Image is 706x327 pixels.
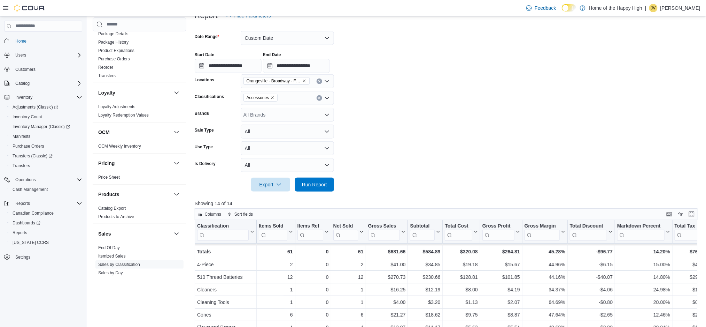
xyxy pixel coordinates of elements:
button: Total Tax [674,223,705,240]
div: Cones [197,311,254,319]
button: OCM [172,128,181,136]
div: 15.00% [617,260,670,269]
button: Products [172,190,181,199]
div: Gross Margin [525,223,560,229]
a: Adjustments (Classic) [10,103,61,111]
div: Total Tax [674,223,699,229]
span: Reorder [98,65,113,70]
div: -$96.77 [570,247,613,256]
div: Gross Sales [368,223,400,229]
a: Purchase Orders [98,57,130,61]
button: Inventory Count [7,112,85,122]
a: Package History [98,40,129,45]
span: OCM Weekly Inventory [98,143,141,149]
a: Product Expirations [98,48,134,53]
div: Products [93,204,186,224]
button: Transfers [7,161,85,171]
span: Cash Management [10,185,82,194]
span: Customers [13,65,82,74]
span: Feedback [535,5,556,12]
div: $1.13 [445,298,478,306]
div: Pricing [93,173,186,184]
div: -$0.80 [570,298,613,306]
div: -$4.06 [570,285,613,294]
button: Inventory [13,93,35,102]
div: $264.81 [482,247,520,256]
div: 34.37% [525,285,565,294]
a: OCM Weekly Inventory [98,144,141,149]
a: Purchase Orders [10,142,47,150]
a: Customers [13,65,38,74]
span: Catalog [15,81,30,86]
div: Cleaning Tools [197,298,254,306]
div: 44.16% [525,273,565,281]
div: $19.18 [445,260,478,269]
div: $1.58 [674,285,705,294]
button: Reports [13,199,33,208]
div: 2 [259,260,293,269]
span: Transfers (Classic) [13,153,53,159]
div: Total Discount [570,223,607,229]
span: Itemized Sales [98,253,126,259]
a: Catalog Export [98,206,126,211]
div: 44.96% [525,260,565,269]
button: Operations [13,176,39,184]
div: 1 [259,285,293,294]
button: Purchase Orders [7,141,85,151]
span: Transfers [13,163,30,169]
div: Total Cost [445,223,472,229]
div: Gross Sales [368,223,400,240]
button: Customers [1,64,85,74]
span: Loyalty Redemption Values [98,112,149,118]
div: OCM [93,142,186,153]
div: 61 [259,247,293,256]
button: Catalog [1,79,85,88]
span: Accessories [243,94,278,102]
button: Cash Management [7,185,85,194]
button: Sales [172,230,181,238]
div: Total Tax [674,223,699,240]
button: Keyboard shortcuts [665,210,674,218]
span: Users [15,52,26,58]
button: Classification [197,223,254,240]
div: 0 [297,260,328,269]
span: Accessories [247,94,269,101]
a: Reorder [98,65,113,70]
div: 510 Thread Batteries [197,273,254,281]
button: Gross Profit [482,223,520,240]
button: Enter fullscreen [688,210,696,218]
button: All [241,158,334,172]
div: Total Discount [570,223,607,240]
div: 12.46% [617,311,670,319]
span: Sales by Day [98,270,123,276]
div: -$6.15 [570,260,613,269]
div: $8.87 [482,311,520,319]
button: Sales [98,230,171,237]
button: All [241,125,334,139]
span: Products to Archive [98,214,134,220]
div: Net Sold [333,223,358,229]
button: Net Sold [333,223,363,240]
span: Reports [13,199,82,208]
button: Subtotal [410,223,440,240]
button: Sort fields [225,210,256,218]
div: 0 [297,247,328,256]
button: Custom Date [241,31,334,45]
div: 24.98% [617,285,670,294]
span: Columns [205,211,221,217]
div: $12.19 [410,285,440,294]
input: Dark Mode [562,4,576,12]
div: Gross Profit [482,223,514,229]
div: $15.67 [482,260,520,269]
button: Export [251,178,290,192]
span: Inventory Count [10,113,82,121]
button: All [241,141,334,155]
button: Total Discount [570,223,613,240]
p: Showing 14 of 14 [195,200,703,207]
button: Items Sold [259,223,293,240]
span: Transfers [10,162,82,170]
button: Loyalty [172,89,181,97]
div: $9.75 [445,311,478,319]
button: Reports [7,228,85,238]
div: Items Sold [259,223,287,240]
